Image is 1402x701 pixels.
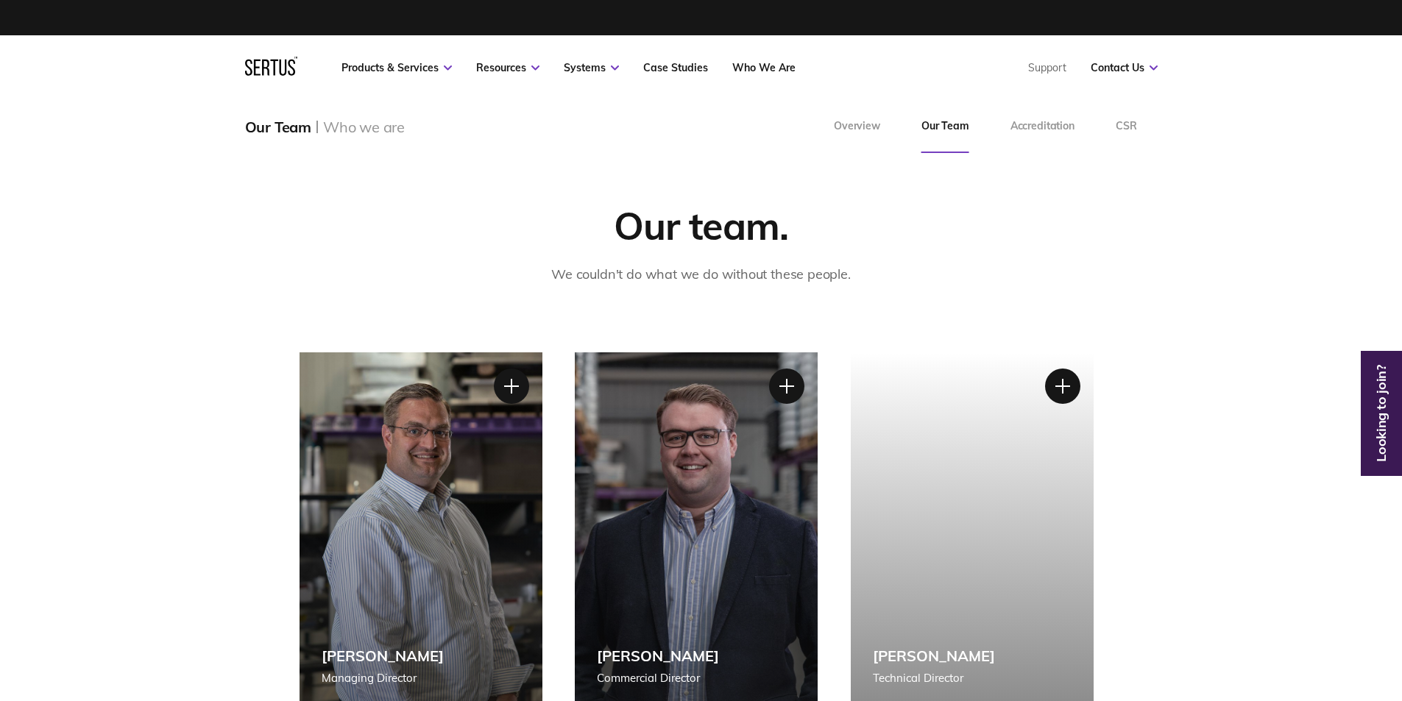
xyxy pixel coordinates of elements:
iframe: Chat Widget [1328,630,1402,701]
a: Overview [813,100,901,153]
div: [PERSON_NAME] [322,647,444,665]
a: Accreditation [990,100,1095,153]
div: Who we are [323,118,405,136]
a: CSR [1095,100,1158,153]
a: Who We Are [732,61,796,74]
div: [PERSON_NAME] [873,647,995,665]
a: Resources [476,61,539,74]
p: We couldn't do what we do without these people. [551,264,851,285]
div: Technical Director [873,669,995,687]
div: Our team. [614,202,789,249]
div: [PERSON_NAME] [597,647,719,665]
a: Support [1028,61,1066,74]
a: Products & Services [341,61,452,74]
a: Contact Us [1091,61,1158,74]
a: Looking to join? [1364,408,1398,419]
div: Managing Director [322,669,444,687]
a: Case Studies [643,61,708,74]
div: Commercial Director [597,669,719,687]
a: Systems [564,61,619,74]
div: Our Team [245,118,311,136]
